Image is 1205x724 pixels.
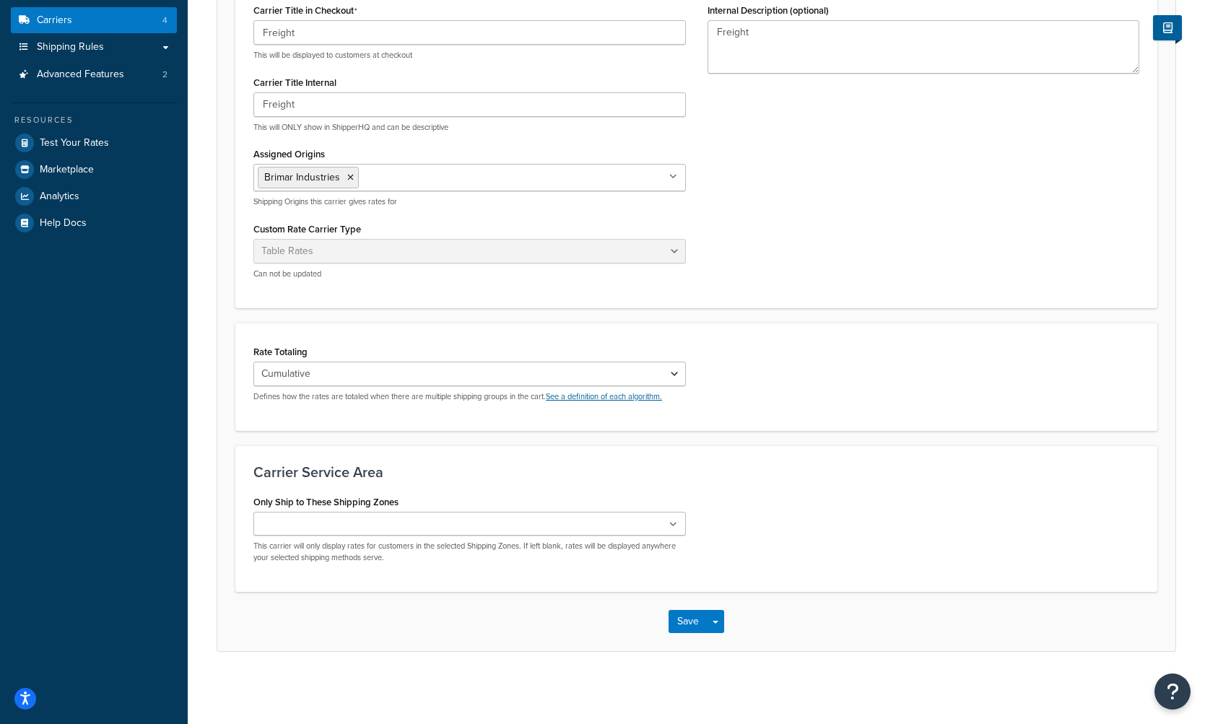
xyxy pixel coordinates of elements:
[40,137,109,149] span: Test Your Rates
[253,77,336,88] label: Carrier Title Internal
[162,14,168,27] span: 4
[253,541,686,563] p: This carrier will only display rates for customers in the selected Shipping Zones. If left blank,...
[253,269,686,279] p: Can not be updated
[11,61,177,88] li: Advanced Features
[708,5,829,16] label: Internal Description (optional)
[253,497,399,507] label: Only Ship to These Shipping Zones
[11,210,177,236] a: Help Docs
[253,224,361,235] label: Custom Rate Carrier Type
[40,191,79,203] span: Analytics
[253,50,686,61] p: This will be displayed to customers at checkout
[253,346,308,357] label: Rate Totaling
[40,217,87,230] span: Help Docs
[37,69,124,81] span: Advanced Features
[11,130,177,156] a: Test Your Rates
[546,391,662,402] a: See a definition of each algorithm.
[669,610,708,633] button: Save
[11,114,177,126] div: Resources
[40,164,94,176] span: Marketplace
[11,34,177,61] a: Shipping Rules
[37,14,72,27] span: Carriers
[253,5,357,17] label: Carrier Title in Checkout
[11,61,177,88] a: Advanced Features2
[253,196,686,207] p: Shipping Origins this carrier gives rates for
[253,122,686,133] p: This will ONLY show in ShipperHQ and can be descriptive
[11,7,177,34] li: Carriers
[1153,15,1182,40] button: Show Help Docs
[11,7,177,34] a: Carriers4
[11,183,177,209] a: Analytics
[264,170,340,185] span: Brimar Industries
[37,41,104,53] span: Shipping Rules
[11,157,177,183] a: Marketplace
[253,464,1139,480] h3: Carrier Service Area
[253,391,686,402] p: Defines how the rates are totaled when there are multiple shipping groups in the cart.
[1154,673,1191,710] button: Open Resource Center
[162,69,168,81] span: 2
[253,149,325,160] label: Assigned Origins
[708,20,1140,74] textarea: Freight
